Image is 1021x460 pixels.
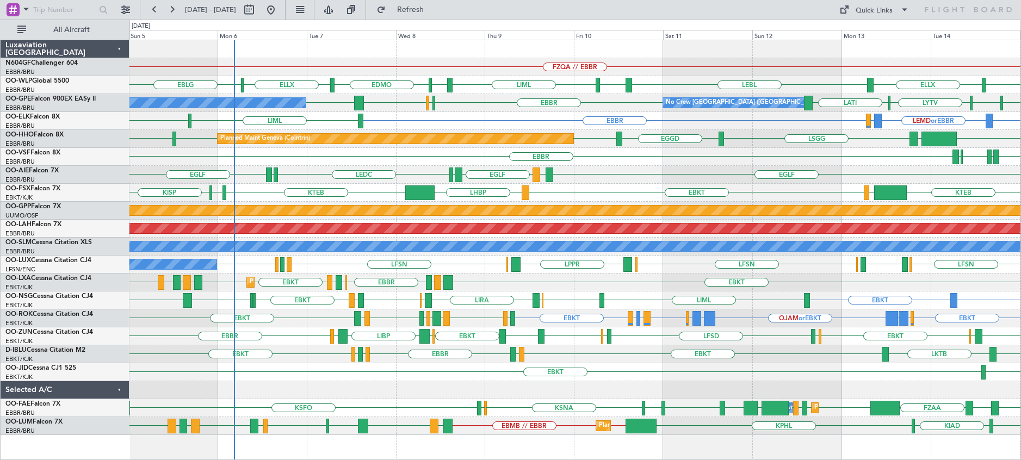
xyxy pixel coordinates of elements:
[663,30,752,40] div: Sat 11
[5,347,85,353] a: D-IBLUCessna Citation M2
[5,60,31,66] span: N604GF
[220,130,310,147] div: Planned Maint Geneva (Cointrin)
[5,194,33,202] a: EBKT/KJK
[856,5,893,16] div: Quick Links
[5,150,60,156] a: OO-VSFFalcon 8X
[5,311,33,318] span: OO-ROK
[5,86,35,94] a: EBBR/BRU
[5,203,61,210] a: OO-GPPFalcon 7X
[28,26,115,34] span: All Aircraft
[5,401,30,407] span: OO-FAE
[5,96,31,102] span: OO-GPE
[5,247,35,256] a: EBBR/BRU
[5,104,35,112] a: EBBR/BRU
[5,373,33,381] a: EBKT/KJK
[372,1,437,18] button: Refresh
[218,30,307,40] div: Mon 6
[5,203,31,210] span: OO-GPP
[12,21,118,39] button: All Aircraft
[5,293,93,300] a: OO-NSGCessna Citation CJ4
[5,229,35,238] a: EBBR/BRU
[250,274,376,290] div: Planned Maint Kortrijk-[GEOGRAPHIC_DATA]
[5,401,60,407] a: OO-FAEFalcon 7X
[5,78,32,84] span: OO-WLP
[666,95,848,111] div: No Crew [GEOGRAPHIC_DATA] ([GEOGRAPHIC_DATA] National)
[5,257,91,264] a: OO-LUXCessna Citation CJ4
[33,2,96,18] input: Trip Number
[5,176,35,184] a: EBBR/BRU
[5,319,33,327] a: EBKT/KJK
[5,419,33,425] span: OO-LUM
[5,337,33,345] a: EBKT/KJK
[5,167,59,174] a: OO-AIEFalcon 7X
[5,265,35,273] a: LFSN/ENC
[185,5,236,15] span: [DATE] - [DATE]
[307,30,396,40] div: Tue 7
[5,365,76,371] a: OO-JIDCessna CJ1 525
[388,6,434,14] span: Refresh
[841,30,931,40] div: Mon 13
[5,60,78,66] a: N604GFChallenger 604
[574,30,663,40] div: Fri 10
[5,114,60,120] a: OO-ELKFalcon 8X
[5,78,69,84] a: OO-WLPGlobal 5500
[931,30,1020,40] div: Tue 14
[5,96,96,102] a: OO-GPEFalcon 900EX EASy II
[5,257,31,264] span: OO-LUX
[5,122,35,130] a: EBBR/BRU
[5,167,29,174] span: OO-AIE
[5,275,91,282] a: OO-LXACessna Citation CJ4
[752,30,841,40] div: Sun 12
[5,419,63,425] a: OO-LUMFalcon 7X
[396,30,485,40] div: Wed 8
[5,114,30,120] span: OO-ELK
[5,301,33,309] a: EBKT/KJK
[5,185,60,192] a: OO-FSXFalcon 7X
[128,30,218,40] div: Sun 5
[5,239,92,246] a: OO-SLMCessna Citation XLS
[5,355,33,363] a: EBKT/KJK
[834,1,914,18] button: Quick Links
[5,347,27,353] span: D-IBLU
[5,293,33,300] span: OO-NSG
[485,30,574,40] div: Thu 9
[5,311,93,318] a: OO-ROKCessna Citation CJ4
[5,212,38,220] a: UUMO/OSF
[5,409,35,417] a: EBBR/BRU
[5,68,35,76] a: EBBR/BRU
[599,418,796,434] div: Planned Maint [GEOGRAPHIC_DATA] ([GEOGRAPHIC_DATA] National)
[5,283,33,291] a: EBKT/KJK
[5,140,35,148] a: EBBR/BRU
[5,132,34,138] span: OO-HHO
[5,239,32,246] span: OO-SLM
[814,400,909,416] div: Planned Maint Melsbroek Air Base
[5,365,28,371] span: OO-JID
[5,329,93,335] a: OO-ZUNCessna Citation CJ4
[5,150,30,156] span: OO-VSF
[5,185,30,192] span: OO-FSX
[5,221,61,228] a: OO-LAHFalcon 7X
[5,427,35,435] a: EBBR/BRU
[5,158,35,166] a: EBBR/BRU
[5,221,32,228] span: OO-LAH
[5,132,64,138] a: OO-HHOFalcon 8X
[5,329,33,335] span: OO-ZUN
[5,275,31,282] span: OO-LXA
[132,22,150,31] div: [DATE]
